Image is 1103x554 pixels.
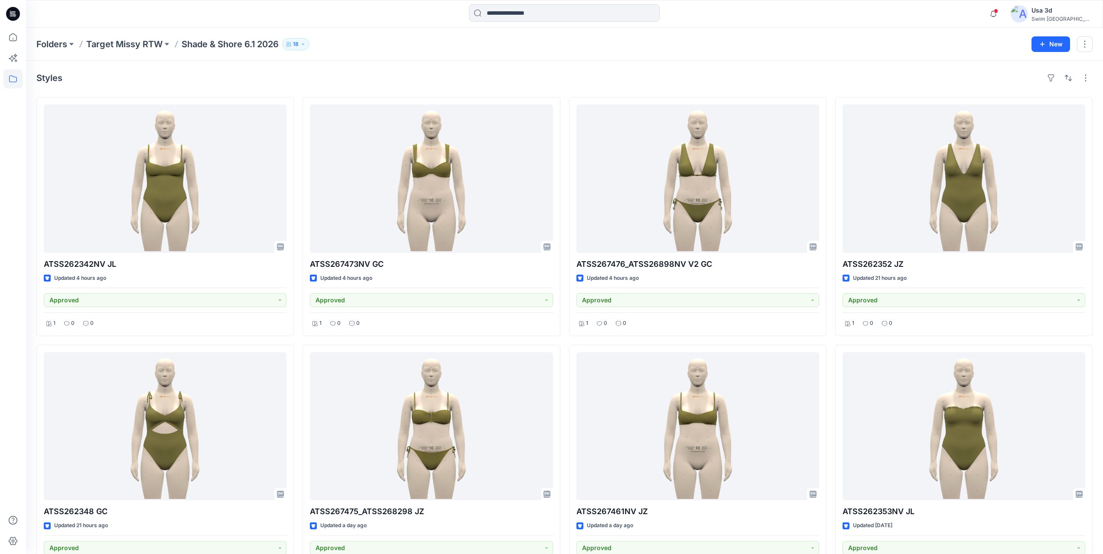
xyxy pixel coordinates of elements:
[182,38,279,50] p: Shade & Shore 6.1 2026
[310,505,553,518] p: ATSS267475_ATSS268298 JZ
[36,38,67,50] a: Folders
[1031,16,1092,22] div: Swim [GEOGRAPHIC_DATA]
[1031,36,1070,52] button: New
[53,319,55,328] p: 1
[576,104,819,253] a: ATSS267476_ATSS26898NV V2 GC
[44,505,286,518] p: ATSS262348 GC
[310,352,553,501] a: ATSS267475_ATSS268298 JZ
[44,352,286,501] a: ATSS262348 GC
[54,274,106,283] p: Updated 4 hours ago
[843,104,1085,253] a: ATSS262352 JZ
[1011,5,1028,23] img: avatar
[587,274,639,283] p: Updated 4 hours ago
[843,352,1085,501] a: ATSS262353NV JL
[1031,5,1092,16] div: Usa 3d
[71,319,75,328] p: 0
[310,258,553,270] p: ATSS267473NV GC
[587,521,633,530] p: Updated a day ago
[337,319,341,328] p: 0
[576,258,819,270] p: ATSS267476_ATSS26898NV V2 GC
[576,505,819,518] p: ATSS267461NV JZ
[90,319,94,328] p: 0
[36,73,62,83] h4: Styles
[320,521,367,530] p: Updated a day ago
[319,319,322,328] p: 1
[282,38,309,50] button: 18
[843,258,1085,270] p: ATSS262352 JZ
[870,319,873,328] p: 0
[623,319,626,328] p: 0
[356,319,360,328] p: 0
[293,39,299,49] p: 18
[853,521,892,530] p: Updated [DATE]
[576,352,819,501] a: ATSS267461NV JZ
[852,319,854,328] p: 1
[44,104,286,253] a: ATSS262342NV JL
[889,319,892,328] p: 0
[86,38,163,50] a: Target Missy RTW
[44,258,286,270] p: ATSS262342NV JL
[310,104,553,253] a: ATSS267473NV GC
[853,274,907,283] p: Updated 21 hours ago
[320,274,372,283] p: Updated 4 hours ago
[586,319,588,328] p: 1
[843,505,1085,518] p: ATSS262353NV JL
[54,521,108,530] p: Updated 21 hours ago
[604,319,607,328] p: 0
